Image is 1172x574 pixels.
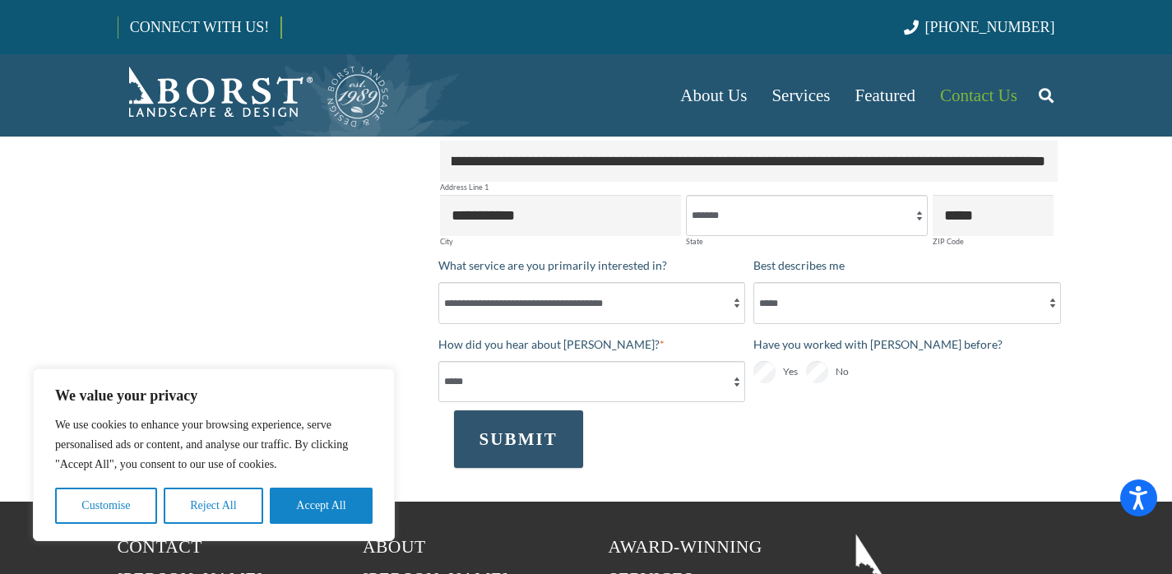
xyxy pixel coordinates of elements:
a: About Us [668,54,759,137]
span: Have you worked with [PERSON_NAME] before? [753,337,1003,351]
span: How did you hear about [PERSON_NAME]? [438,337,660,351]
a: [PHONE_NUMBER] [904,19,1054,35]
span: Contact Us [940,86,1017,105]
input: Yes [753,361,776,383]
label: Address Line 1 [440,183,1058,191]
span: No [836,362,849,382]
span: What service are you primarily interested in? [438,258,667,272]
span: Featured [855,86,915,105]
button: SUBMIT [454,410,583,468]
button: Customise [55,488,157,524]
a: Borst-Logo [118,62,391,128]
a: Contact Us [928,54,1030,137]
select: How did you hear about [PERSON_NAME]?* [438,361,746,402]
span: Yes [783,362,798,382]
a: Services [759,54,842,137]
span: About Us [680,86,747,105]
button: Accept All [270,488,373,524]
a: CONNECT WITH US! [118,7,280,47]
label: City [440,238,682,245]
span: Best describes me [753,258,845,272]
label: ZIP Code [933,238,1054,245]
input: No [806,361,828,383]
label: State [686,238,928,245]
span: [PHONE_NUMBER] [925,19,1055,35]
p: We use cookies to enhance your browsing experience, serve personalised ads or content, and analys... [55,415,373,474]
button: Reject All [164,488,263,524]
span: Services [771,86,830,105]
a: Featured [843,54,928,137]
select: Best describes me [753,282,1061,323]
select: What service are you primarily interested in? [438,282,746,323]
a: Search [1030,75,1063,116]
p: We value your privacy [55,386,373,405]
